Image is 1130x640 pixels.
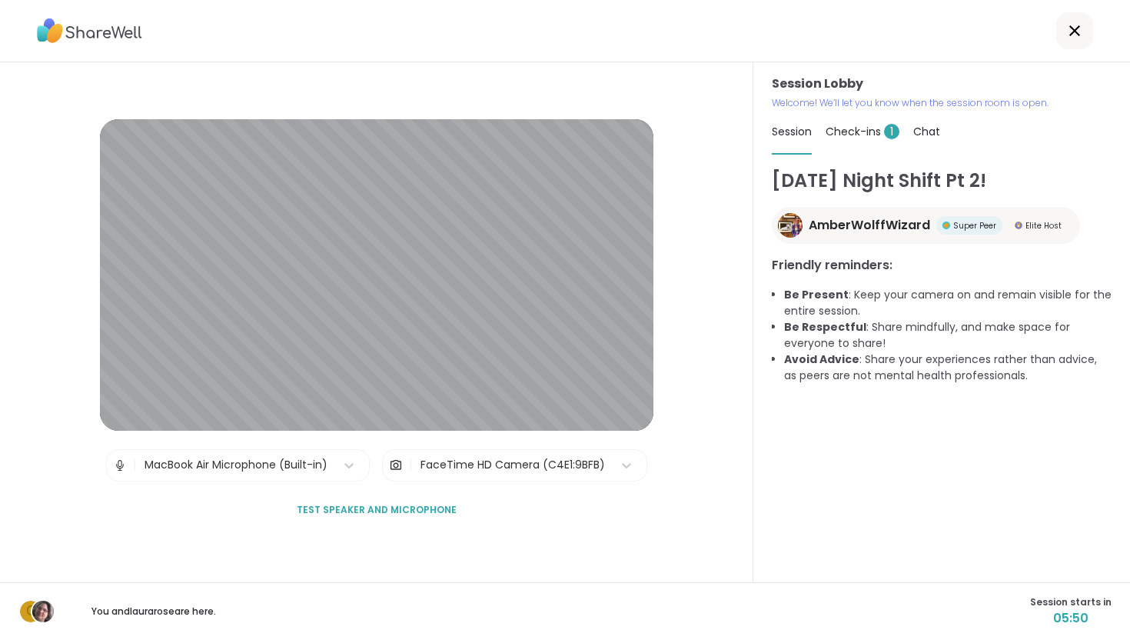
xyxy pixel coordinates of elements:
[145,457,327,473] div: MacBook Air Microphone (Built-in)
[784,319,1112,352] li: : Share mindfully, and make space for everyone to share!
[778,213,803,238] img: AmberWolffWizard
[1030,609,1112,628] span: 05:50
[784,287,1112,319] li: : Keep your camera on and remain visible for the entire session.
[113,450,127,481] img: Microphone
[291,494,463,526] button: Test speaker and microphone
[953,220,996,232] span: Super Peer
[826,124,899,139] span: Check-ins
[37,13,142,48] img: ShareWell Logo
[409,450,413,481] span: |
[942,222,950,229] img: Super Peer
[884,124,899,139] span: 1
[1015,222,1022,229] img: Elite Host
[784,352,1112,384] li: : Share your experiences rather than advice, as peers are not mental health professionals.
[809,216,930,235] span: AmberWolffWizard
[772,124,812,139] span: Session
[772,96,1112,110] p: Welcome! We’ll let you know when the session room is open.
[784,319,866,335] b: Be Respectful
[420,457,605,473] div: FaceTime HD Camera (C4E1:9BFB)
[26,602,36,622] span: C
[772,75,1112,93] h3: Session Lobby
[1025,220,1062,232] span: Elite Host
[32,601,54,622] img: laurarose
[913,124,940,139] span: Chat
[389,450,403,481] img: Camera
[297,503,457,517] span: Test speaker and microphone
[784,287,849,302] b: Be Present
[772,256,1112,275] h3: Friendly reminders:
[133,450,137,481] span: |
[772,207,1080,244] a: AmberWolffWizardAmberWolffWizardSuper PeerSuper PeerElite HostElite Host
[784,352,859,367] b: Avoid Advice
[68,605,240,618] p: You and laurarose are here.
[772,167,1112,195] h1: [DATE] Night Shift Pt 2!
[1030,595,1112,609] span: Session starts in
